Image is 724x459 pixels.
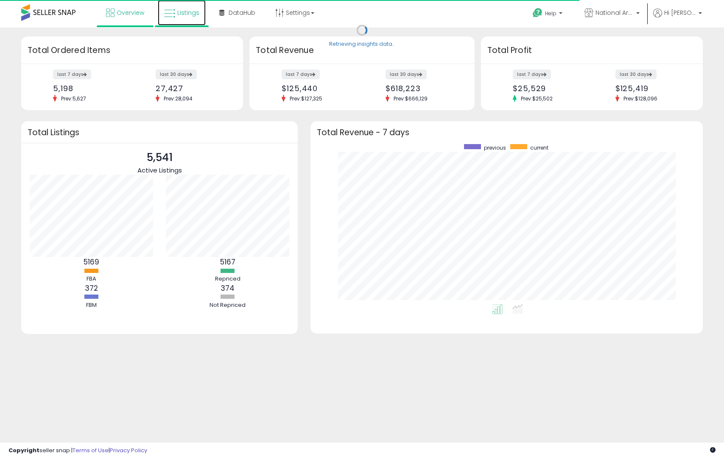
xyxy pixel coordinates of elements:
[256,45,468,56] h3: Total Revenue
[57,95,90,102] span: Prev: 5,627
[220,257,235,267] b: 5167
[317,129,696,136] h3: Total Revenue - 7 days
[484,144,506,151] span: previous
[28,129,291,136] h3: Total Listings
[653,8,702,28] a: Hi [PERSON_NAME]
[526,1,571,28] a: Help
[28,45,237,56] h3: Total Ordered Items
[595,8,634,17] span: National Art Supply US
[221,283,235,293] b: 374
[156,84,228,93] div: 27,427
[159,95,197,102] span: Prev: 28,094
[66,301,117,309] div: FBM
[513,84,585,93] div: $25,529
[202,275,253,283] div: Repriced
[545,10,556,17] span: Help
[487,45,696,56] h3: Total Profit
[282,70,320,79] label: last 7 days
[53,70,91,79] label: last 7 days
[53,84,126,93] div: 5,198
[117,8,144,17] span: Overview
[619,95,662,102] span: Prev: $128,096
[615,70,657,79] label: last 30 days
[229,8,255,17] span: DataHub
[137,150,182,166] p: 5,541
[177,8,199,17] span: Listings
[389,95,432,102] span: Prev: $666,129
[156,70,197,79] label: last 30 days
[532,8,543,18] i: Get Help
[202,301,253,309] div: Not Repriced
[664,8,696,17] span: Hi [PERSON_NAME]
[615,84,688,93] div: $125,419
[329,41,395,48] div: Retrieving insights data..
[517,95,557,102] span: Prev: $25,502
[530,144,548,151] span: current
[386,70,427,79] label: last 30 days
[386,84,459,93] div: $618,223
[137,166,182,175] span: Active Listings
[282,84,355,93] div: $125,440
[66,275,117,283] div: FBA
[85,283,98,293] b: 372
[84,257,99,267] b: 5169
[513,70,551,79] label: last 7 days
[285,95,327,102] span: Prev: $127,325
